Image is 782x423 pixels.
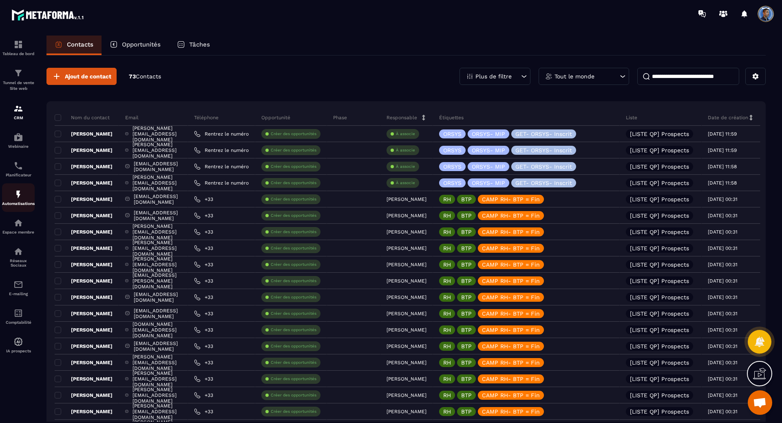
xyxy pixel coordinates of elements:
[271,311,316,316] p: Créer des opportunités
[443,409,451,414] p: RH
[461,196,472,202] p: BTP
[194,294,213,301] a: +33
[13,161,23,171] img: scheduler
[630,245,689,251] p: [LISTE QP] Prospects
[443,376,451,382] p: RH
[482,376,540,382] p: CAMP RH- BTP = Fin
[194,114,219,121] p: Téléphone
[387,376,426,382] p: [PERSON_NAME]
[55,229,113,235] p: [PERSON_NAME]
[55,327,113,333] p: [PERSON_NAME]
[194,359,213,366] a: +33
[554,73,594,79] p: Tout le monde
[271,294,316,300] p: Créer des opportunités
[482,409,540,414] p: CAMP RH- BTP = Fin
[387,278,426,284] p: [PERSON_NAME]
[443,229,451,235] p: RH
[387,114,417,121] p: Responsable
[194,278,213,284] a: +33
[443,147,462,153] p: ORSYS
[461,392,472,398] p: BTP
[626,114,637,121] p: Liste
[271,180,316,186] p: Créer des opportunités
[630,311,689,316] p: [LISTE QP] Prospects
[194,392,213,399] a: +33
[2,98,35,126] a: formationformationCRM
[194,408,213,415] a: +33
[443,213,451,218] p: RH
[708,360,738,365] p: [DATE] 00:31
[461,311,472,316] p: BTP
[387,360,426,365] p: [PERSON_NAME]
[125,114,139,121] p: Email
[122,41,161,48] p: Opportunités
[13,218,23,228] img: automations
[2,292,35,296] p: E-mailing
[271,213,316,218] p: Créer des opportunités
[55,294,113,301] p: [PERSON_NAME]
[482,343,540,349] p: CAMP RH- BTP = Fin
[708,114,748,121] p: Date de création
[630,262,689,267] p: [LISTE QP] Prospects
[443,262,451,267] p: RH
[396,131,415,137] p: À associe
[55,180,113,186] p: [PERSON_NAME]
[271,409,316,414] p: Créer des opportunités
[2,302,35,331] a: accountantaccountantComptabilité
[472,147,505,153] p: ORSYS- MIP
[443,294,451,300] p: RH
[271,229,316,235] p: Créer des opportunités
[194,245,213,252] a: +33
[708,147,737,153] p: [DATE] 11:59
[630,147,689,153] p: [LISTE QP] Prospects
[11,7,85,22] img: logo
[708,213,738,218] p: [DATE] 00:31
[630,180,689,186] p: [LISTE QP] Prospects
[194,212,213,219] a: +33
[55,212,113,219] p: [PERSON_NAME]
[708,311,738,316] p: [DATE] 00:31
[630,392,689,398] p: [LISTE QP] Prospects
[515,147,572,153] p: GET- ORSYS- Inscrit
[443,131,462,137] p: ORSYS
[443,196,451,202] p: RH
[2,116,35,120] p: CRM
[396,164,415,169] p: À associe
[13,280,23,289] img: email
[443,360,451,365] p: RH
[630,164,689,169] p: [LISTE QP] Prospects
[194,376,213,382] a: +33
[2,183,35,212] a: automationsautomationsAutomatisations
[515,131,572,137] p: GET- ORSYS- Inscrit
[482,245,540,251] p: CAMP RH- BTP = Fin
[630,343,689,349] p: [LISTE QP] Prospects
[482,262,540,267] p: CAMP RH- BTP = Fin
[271,164,316,169] p: Créer des opportunités
[55,359,113,366] p: [PERSON_NAME]
[2,33,35,62] a: formationformationTableau de bord
[482,229,540,235] p: CAMP RH- BTP = Fin
[2,320,35,325] p: Comptabilité
[387,229,426,235] p: [PERSON_NAME]
[194,196,213,203] a: +33
[482,360,540,365] p: CAMP RH- BTP = Fin
[2,349,35,353] p: IA prospects
[271,245,316,251] p: Créer des opportunités
[2,144,35,149] p: Webinaire
[261,114,290,121] p: Opportunité
[708,392,738,398] p: [DATE] 00:31
[13,308,23,318] img: accountant
[443,245,451,251] p: RH
[630,409,689,414] p: [LISTE QP] Prospects
[472,164,505,169] p: ORSYS- MIP
[2,173,35,177] p: Planificateur
[461,409,472,414] p: BTP
[2,258,35,267] p: Réseaux Sociaux
[387,392,426,398] p: [PERSON_NAME]
[271,360,316,365] p: Créer des opportunités
[55,278,113,284] p: [PERSON_NAME]
[461,360,472,365] p: BTP
[271,131,316,137] p: Créer des opportunités
[443,164,462,169] p: ORSYS
[443,278,451,284] p: RH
